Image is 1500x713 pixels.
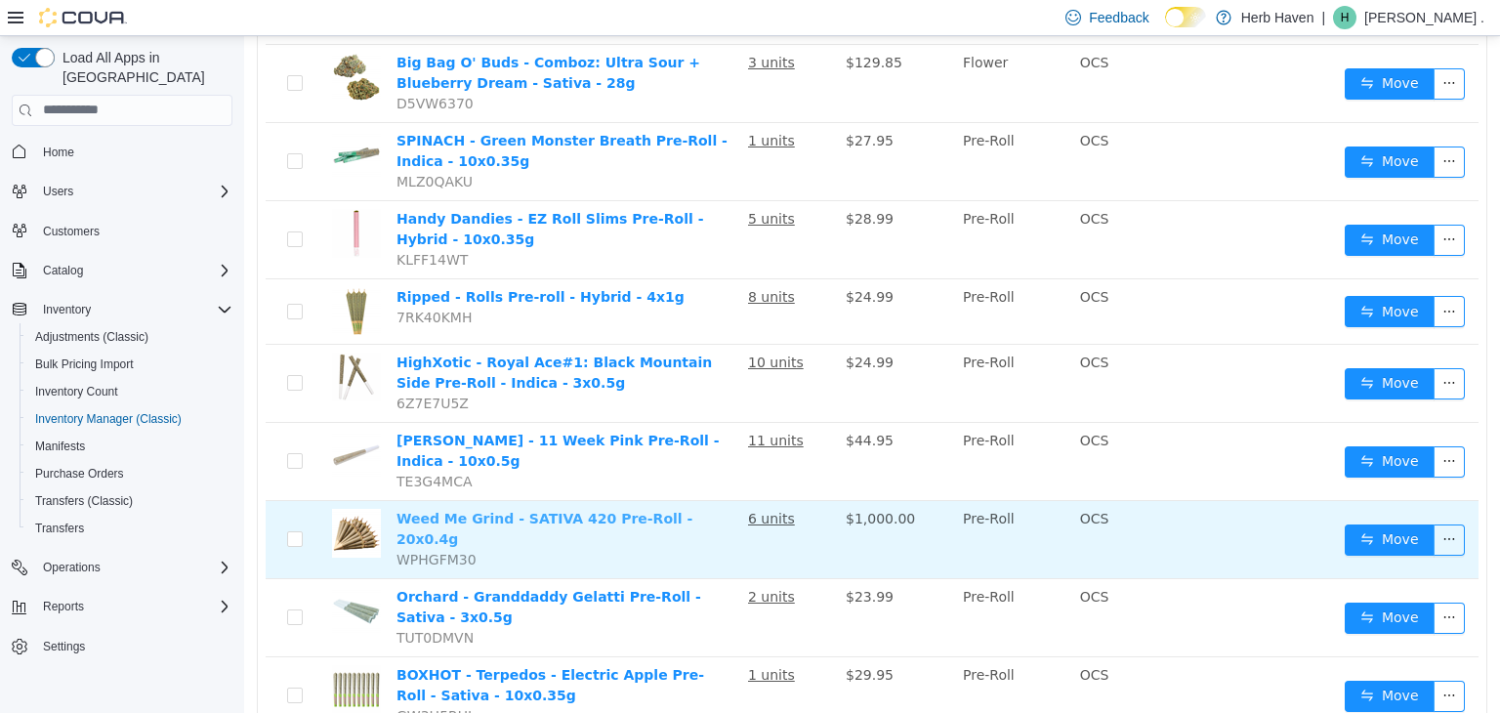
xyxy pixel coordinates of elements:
[504,318,560,334] u: 10 units
[35,140,232,164] span: Home
[35,141,82,164] a: Home
[20,515,240,542] button: Transfers
[1101,488,1190,520] button: icon: swapMove
[20,460,240,487] button: Purchase Orders
[20,405,240,433] button: Inventory Manager (Classic)
[836,475,865,490] span: OCS
[4,217,240,245] button: Customers
[836,175,865,190] span: OCS
[55,48,232,87] span: Load All Apps in [GEOGRAPHIC_DATA]
[43,184,73,199] span: Users
[35,298,99,321] button: Inventory
[4,296,240,323] button: Inventory
[4,138,240,166] button: Home
[35,259,91,282] button: Catalog
[27,462,232,485] span: Purchase Orders
[27,435,232,458] span: Manifests
[152,594,229,609] span: TUT0DMVN
[152,318,468,355] a: HighXotic - Royal Ace#1: Black Mountain Side Pre-Roll - Indica - 3x0.5g
[504,553,551,568] u: 2 units
[504,475,551,490] u: 6 units
[27,489,232,513] span: Transfers (Classic)
[836,318,865,334] span: OCS
[27,353,232,376] span: Bulk Pricing Import
[4,554,240,581] button: Operations
[4,178,240,205] button: Users
[836,19,865,34] span: OCS
[88,551,137,600] img: Orchard - Granddaddy Gelatti Pre-Roll - Sativa - 3x0.5g hero shot
[1101,260,1190,291] button: icon: swapMove
[1333,6,1356,29] div: Harpreet .
[35,521,84,536] span: Transfers
[88,473,137,522] img: Weed Me Grind - SATIVA 420 Pre-Roll - 20x0.4g hero shot
[1165,27,1166,28] span: Dark Mode
[88,173,137,222] img: Handy Dandies - EZ Roll Slims Pre-Roll - Hybrid - 10x0.35g hero shot
[602,631,649,647] span: $29.95
[43,302,91,317] span: Inventory
[152,516,232,531] span: WPHGFM30
[27,353,142,376] a: Bulk Pricing Import
[152,253,440,269] a: Ripped - Rolls Pre-roll - Hybrid - 4x1g
[27,517,232,540] span: Transfers
[711,87,828,165] td: Pre-Roll
[27,435,93,458] a: Manifests
[12,130,232,712] nav: Complex example
[602,475,671,490] span: $1,000.00
[4,593,240,620] button: Reports
[43,639,85,654] span: Settings
[1189,189,1221,220] button: icon: ellipsis
[1101,410,1190,441] button: icon: swapMove
[35,556,108,579] button: Operations
[20,378,240,405] button: Inventory Count
[1101,110,1190,142] button: icon: swapMove
[711,309,828,387] td: Pre-Roll
[1189,260,1221,291] button: icon: ellipsis
[43,145,74,160] span: Home
[1189,332,1221,363] button: icon: ellipsis
[836,553,865,568] span: OCS
[152,359,225,375] span: 6Z7E7U5Z
[35,298,232,321] span: Inventory
[27,517,92,540] a: Transfers
[35,259,232,282] span: Catalog
[602,553,649,568] span: $23.99
[1321,6,1325,29] p: |
[836,631,865,647] span: OCS
[43,599,84,614] span: Reports
[43,263,83,278] span: Catalog
[27,407,232,431] span: Inventory Manager (Classic)
[152,216,224,231] span: KLFF14WT
[43,560,101,575] span: Operations
[35,384,118,399] span: Inventory Count
[602,97,649,112] span: $27.95
[602,19,658,34] span: $129.85
[152,273,228,289] span: 7RK40KMH
[20,487,240,515] button: Transfers (Classic)
[1101,189,1190,220] button: icon: swapMove
[35,595,92,618] button: Reports
[1189,488,1221,520] button: icon: ellipsis
[1341,6,1350,29] span: H
[152,438,229,453] span: TE3G4MCA
[152,19,456,55] a: Big Bag O' Buds - Comboz: Ultra Sour + Blueberry Dream - Sativa - 28g
[88,251,137,300] img: Ripped - Rolls Pre-roll - Hybrid - 4x1g hero shot
[35,635,93,658] a: Settings
[711,387,828,465] td: Pre-Roll
[88,316,137,365] img: HighXotic - Royal Ace#1: Black Mountain Side Pre-Roll - Indica - 3x0.5g hero shot
[152,97,483,133] a: SPINACH - Green Monster Breath Pre-Roll - Indica - 10x0.35g
[20,323,240,351] button: Adjustments (Classic)
[602,397,649,412] span: $44.95
[27,380,232,403] span: Inventory Count
[27,489,141,513] a: Transfers (Classic)
[35,466,124,482] span: Purchase Orders
[20,351,240,378] button: Bulk Pricing Import
[711,543,828,621] td: Pre-Roll
[504,97,551,112] u: 1 units
[1165,7,1206,27] input: Dark Mode
[711,165,828,243] td: Pre-Roll
[27,325,232,349] span: Adjustments (Classic)
[152,553,457,589] a: Orchard - Granddaddy Gelatti Pre-Roll - Sativa - 3x0.5g
[27,462,132,485] a: Purchase Orders
[20,433,240,460] button: Manifests
[152,138,229,153] span: MLZ0QAKU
